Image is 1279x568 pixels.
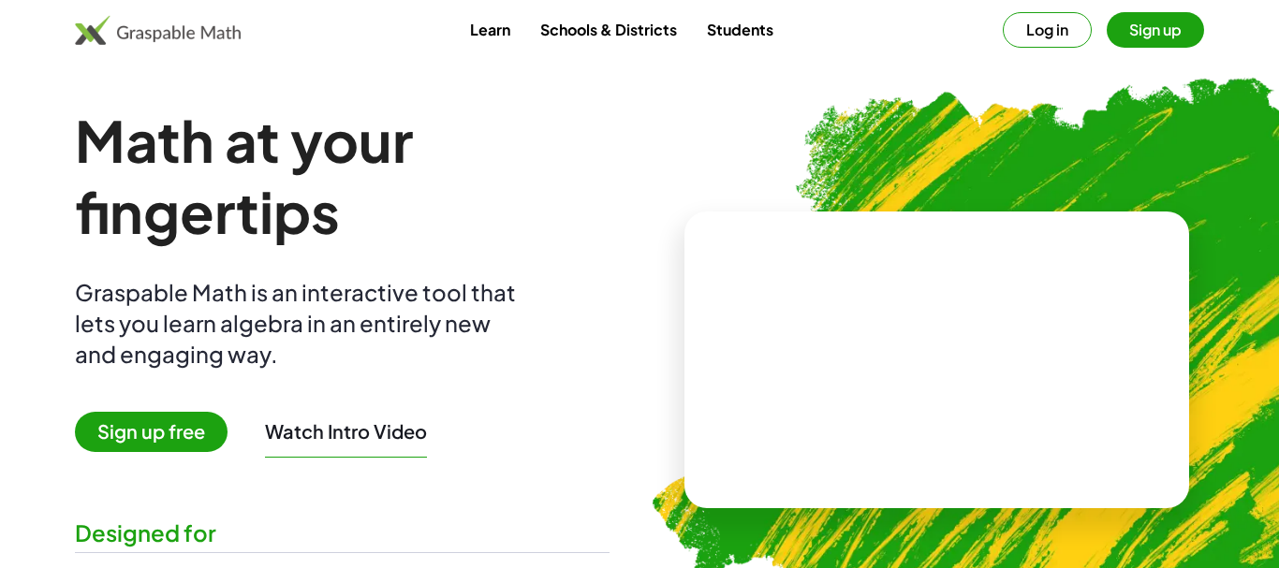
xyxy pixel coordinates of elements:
[75,105,610,247] h1: Math at your fingertips
[692,12,788,47] a: Students
[75,517,610,548] div: Designed for
[797,290,1078,430] video: What is this? This is dynamic math notation. Dynamic math notation plays a central role in how Gr...
[75,412,228,452] span: Sign up free
[265,419,427,444] button: Watch Intro Video
[75,277,524,370] div: Graspable Math is an interactive tool that lets you learn algebra in an entirely new and engaging...
[455,12,525,47] a: Learn
[525,12,692,47] a: Schools & Districts
[1107,12,1204,48] button: Sign up
[1003,12,1092,48] button: Log in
